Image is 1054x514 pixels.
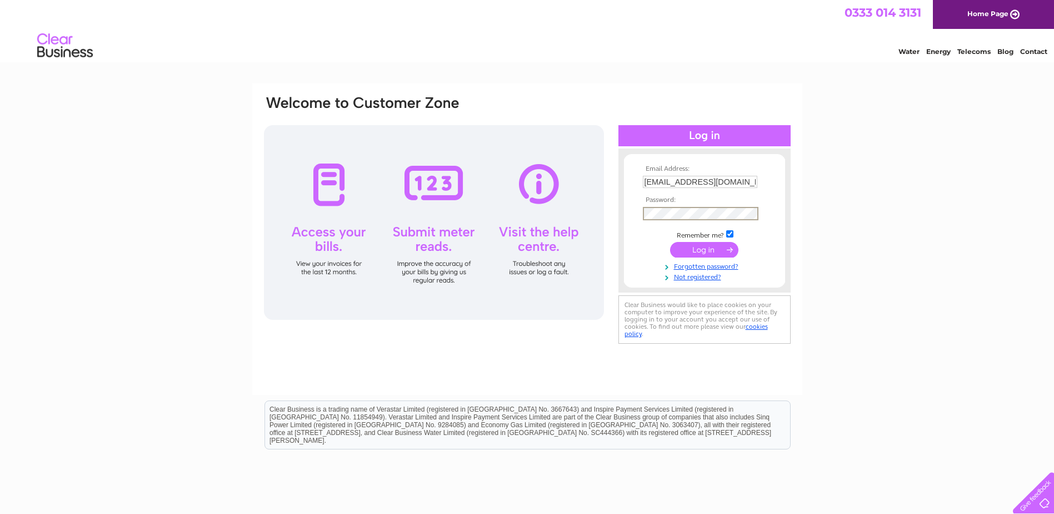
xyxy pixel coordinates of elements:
a: Telecoms [957,47,991,56]
a: Energy [926,47,951,56]
input: Submit [670,242,738,258]
a: 0333 014 3131 [845,6,921,19]
td: Remember me? [640,229,769,240]
img: logo.png [37,29,93,63]
a: Not registered? [643,271,769,281]
div: Clear Business is a trading name of Verastar Limited (registered in [GEOGRAPHIC_DATA] No. 3667643... [265,6,790,54]
th: Password: [640,196,769,204]
a: Forgotten password? [643,260,769,271]
a: Water [898,47,920,56]
a: cookies policy [625,323,768,338]
th: Email Address: [640,165,769,173]
div: Clear Business would like to place cookies on your computer to improve your experience of the sit... [618,295,791,344]
a: Contact [1020,47,1047,56]
a: Blog [997,47,1013,56]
